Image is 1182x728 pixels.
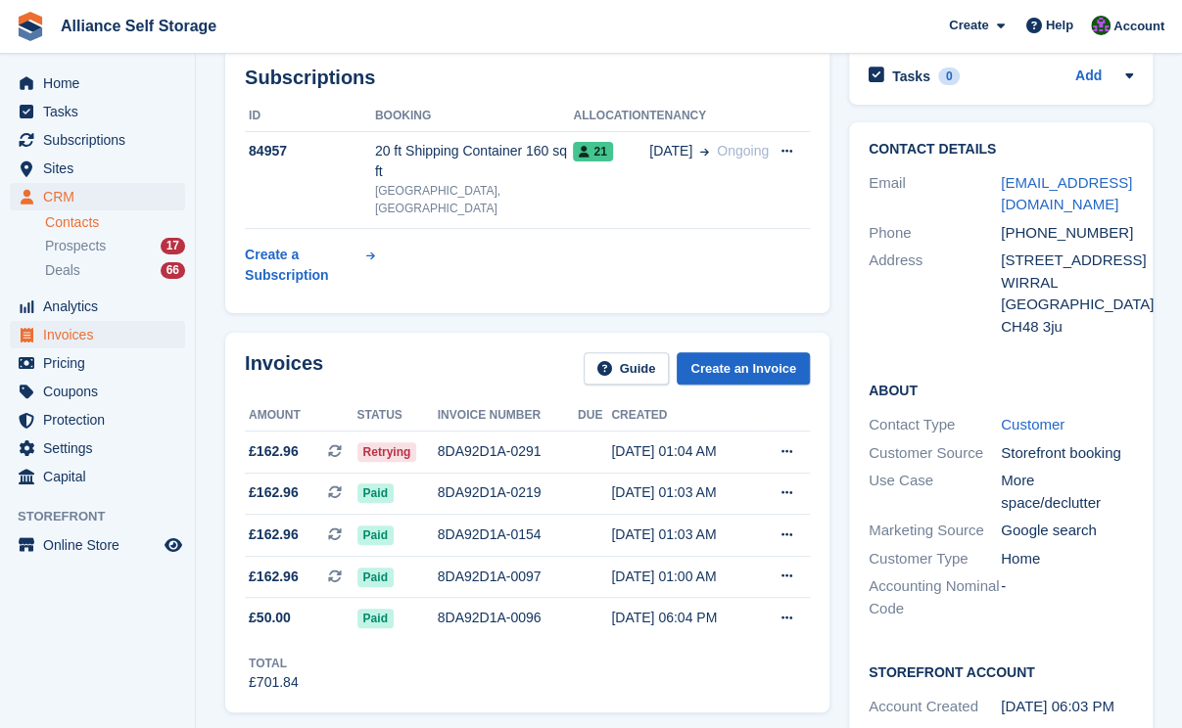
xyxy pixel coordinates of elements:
div: [STREET_ADDRESS] [1001,250,1133,272]
span: Deals [45,261,80,280]
a: menu [10,69,185,97]
th: Tenancy [649,101,769,132]
span: Tasks [43,98,161,125]
span: [DATE] [649,141,692,161]
div: Address [869,250,1001,338]
span: £162.96 [249,524,299,545]
a: Customer [1001,416,1064,432]
a: menu [10,434,185,462]
div: Create a Subscription [245,245,362,286]
div: [DATE] 01:03 AM [611,482,754,503]
h2: Subscriptions [245,67,810,89]
a: menu [10,463,185,490]
div: 8DA92D1A-0096 [438,608,578,628]
div: - [1001,575,1133,619]
a: menu [10,378,185,405]
span: CRM [43,183,161,210]
span: Create [949,16,988,35]
th: Created [611,400,754,432]
a: menu [10,406,185,433]
th: Due [578,400,611,432]
span: Settings [43,434,161,462]
div: Customer Type [869,548,1001,570]
span: Capital [43,463,161,490]
div: 8DA92D1A-0219 [438,482,578,503]
div: Storefront booking [1001,442,1133,465]
span: Paid [357,609,394,628]
h2: About [869,380,1133,399]
span: £162.96 [249,482,299,503]
div: [DATE] 06:03 PM [1001,696,1133,718]
div: [DATE] 06:04 PM [611,608,754,628]
div: 8DA92D1A-0291 [438,441,578,462]
div: CH48 3ju [1001,316,1133,339]
span: Invoices [43,321,161,348]
h2: Contact Details [869,142,1133,158]
div: Customer Source [869,442,1001,465]
div: More space/declutter [1001,470,1133,514]
a: menu [10,183,185,210]
span: Analytics [43,293,161,320]
div: 66 [161,262,185,279]
div: [GEOGRAPHIC_DATA], [GEOGRAPHIC_DATA] [375,182,574,217]
div: 17 [161,238,185,254]
div: [DATE] 01:00 AM [611,567,754,587]
span: Pricing [43,349,161,377]
div: Marketing Source [869,520,1001,542]
div: Phone [869,222,1001,245]
span: Paid [357,483,394,503]
span: Ongoing [717,143,769,159]
a: menu [10,531,185,559]
span: £50.00 [249,608,291,628]
div: 0 [938,68,961,85]
div: Google search [1001,520,1133,542]
th: ID [245,101,375,132]
div: 8DA92D1A-0097 [438,567,578,587]
a: Create a Subscription [245,237,375,294]
div: 20 ft Shipping Container 160 sq ft [375,141,574,182]
span: Help [1046,16,1073,35]
span: Subscriptions [43,126,161,154]
h2: Storefront Account [869,661,1133,681]
th: Amount [245,400,357,432]
a: menu [10,126,185,154]
a: [EMAIL_ADDRESS][DOMAIN_NAME] [1001,174,1132,213]
a: Preview store [162,533,185,557]
a: Prospects 17 [45,236,185,256]
img: stora-icon-8386f47178a22dfd0bd8f6a31ec36ba5ce8667c1dd55bd0f319d3a0aa187defe.svg [16,12,45,41]
img: Romilly Norton [1091,16,1111,35]
span: £162.96 [249,441,299,462]
a: menu [10,321,185,348]
div: [PHONE_NUMBER] [1001,222,1133,245]
div: Contact Type [869,414,1001,436]
th: Status [357,400,438,432]
th: Invoice number [438,400,578,432]
a: menu [10,293,185,320]
span: Storefront [18,507,195,526]
span: £162.96 [249,567,299,587]
a: menu [10,349,185,377]
span: Protection [43,406,161,433]
div: Total [249,655,299,672]
a: menu [10,155,185,182]
div: £701.84 [249,672,299,693]
a: menu [10,98,185,125]
h2: Tasks [892,68,930,85]
th: Booking [375,101,574,132]
a: Create an Invoice [677,352,810,385]
span: Sites [43,155,161,182]
div: 8DA92D1A-0154 [438,524,578,545]
a: Add [1075,66,1102,88]
div: Accounting Nominal Code [869,575,1001,619]
div: Use Case [869,470,1001,514]
a: Alliance Self Storage [53,10,224,42]
div: [GEOGRAPHIC_DATA] [1001,294,1133,316]
span: Coupons [43,378,161,405]
div: Email [869,172,1001,216]
a: Guide [584,352,670,385]
div: WIRRAL [1001,272,1133,295]
span: Prospects [45,237,106,255]
div: [DATE] 01:03 AM [611,524,754,545]
a: Contacts [45,213,185,232]
span: Home [43,69,161,97]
